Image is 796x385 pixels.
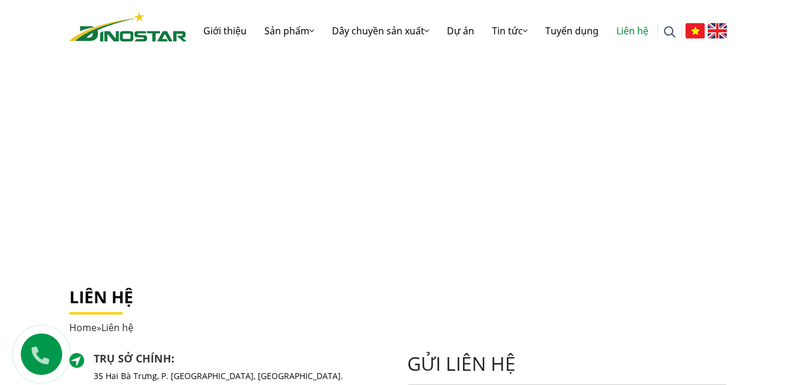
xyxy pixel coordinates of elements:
[708,23,727,38] img: English
[664,26,676,38] img: search
[438,12,483,50] a: Dự án
[685,23,705,38] img: Tiếng Việt
[194,12,255,50] a: Giới thiệu
[101,321,133,334] span: Liên hệ
[69,321,97,334] a: Home
[69,12,187,41] img: logo
[255,12,323,50] a: Sản phẩm
[94,351,171,365] a: Trụ sở chính
[608,12,657,50] a: Liên hệ
[69,353,85,368] img: directer
[69,321,133,334] span: »
[407,352,727,375] h2: gửi liên hệ
[323,12,438,50] a: Dây chuyền sản xuất
[483,12,536,50] a: Tin tức
[94,352,389,365] h2: :
[536,12,608,50] a: Tuyển dụng
[69,287,727,307] h1: Liên hệ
